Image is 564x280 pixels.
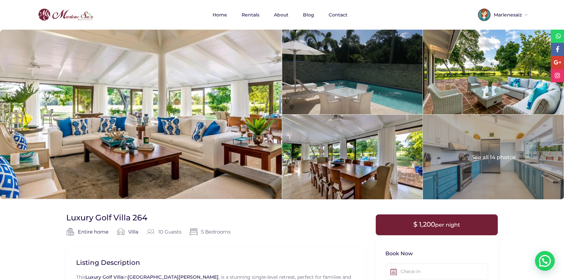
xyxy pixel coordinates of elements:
[385,250,488,257] h3: Book Now
[385,264,488,279] input: Check-in
[128,228,138,236] a: Villa
[76,258,356,267] h2: Listing Description
[435,222,460,228] span: per night
[128,274,219,280] a: [GEOGRAPHIC_DATA][PERSON_NAME]
[375,214,498,235] div: $ 1,200
[78,228,108,236] a: Entire home
[36,7,95,23] img: logo
[85,274,123,280] a: Luxury Golf Villa
[490,13,523,17] span: Marlenesaiz
[190,228,230,236] span: 5 Bedrooms
[66,212,147,223] h1: Luxury Golf Villa 264
[147,228,181,236] div: 10 Guests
